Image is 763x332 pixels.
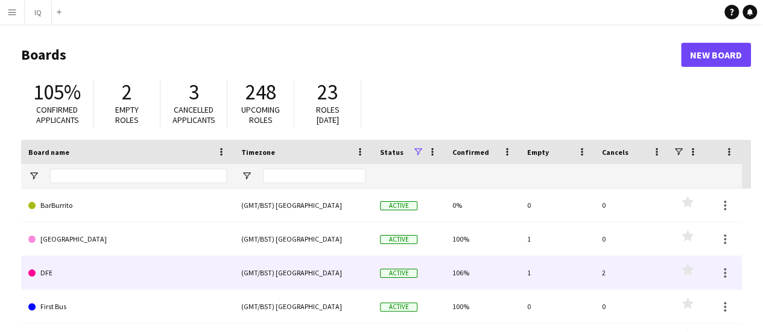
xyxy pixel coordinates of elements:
span: Timezone [241,148,275,157]
a: BarBurrito [28,189,227,222]
span: Empty [527,148,549,157]
span: Cancels [602,148,628,157]
input: Timezone Filter Input [263,169,366,183]
span: 105% [33,79,81,105]
div: 0 [595,222,670,255]
div: 0 [595,290,670,323]
div: 0 [520,189,595,222]
a: [GEOGRAPHIC_DATA] [28,222,227,256]
span: Active [380,235,417,244]
span: Upcoming roles [241,104,280,125]
span: Empty roles [115,104,139,125]
button: IQ [25,1,52,24]
a: New Board [681,43,751,67]
div: (GMT/BST) [GEOGRAPHIC_DATA] [234,222,373,255]
div: 1 [520,256,595,289]
span: Confirmed applicants [36,104,79,125]
div: (GMT/BST) [GEOGRAPHIC_DATA] [234,290,373,323]
button: Open Filter Menu [241,171,252,181]
div: 100% [445,290,520,323]
div: 2 [595,256,670,289]
span: Roles [DATE] [316,104,340,125]
input: Board name Filter Input [50,169,227,183]
span: 3 [189,79,199,105]
a: DFE [28,256,227,290]
span: 2 [122,79,132,105]
div: (GMT/BST) [GEOGRAPHIC_DATA] [234,256,373,289]
span: Board name [28,148,69,157]
div: (GMT/BST) [GEOGRAPHIC_DATA] [234,189,373,222]
span: Active [380,269,417,278]
span: Cancelled applicants [173,104,215,125]
div: 1 [520,222,595,255]
span: Confirmed [452,148,489,157]
div: 0 [520,290,595,323]
span: Active [380,302,417,312]
h1: Boards [21,46,681,64]
span: Status [380,148,404,157]
button: Open Filter Menu [28,171,39,181]
span: 23 [317,79,338,105]
div: 100% [445,222,520,255]
span: 248 [245,79,276,105]
div: 106% [445,256,520,289]
div: 0% [445,189,520,222]
div: 0 [595,189,670,222]
span: Active [380,201,417,210]
a: First Bus [28,290,227,324]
